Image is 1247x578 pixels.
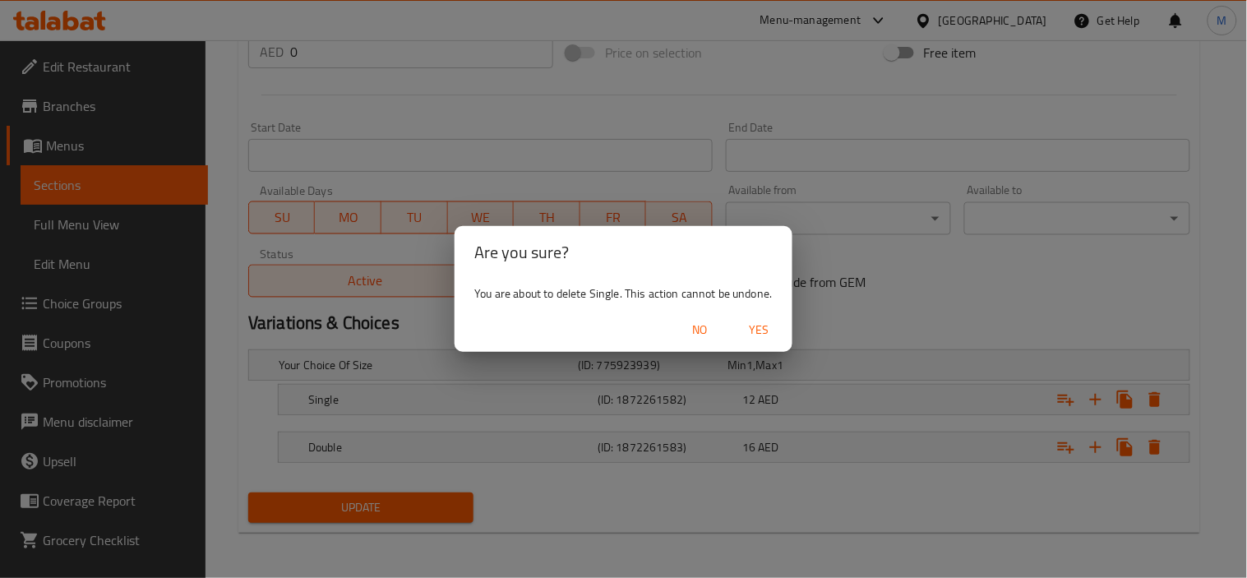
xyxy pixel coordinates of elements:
[455,279,792,308] div: You are about to delete Single. This action cannot be undone.
[674,315,727,345] button: No
[474,239,772,266] h2: Are you sure?
[740,320,779,340] span: Yes
[681,320,720,340] span: No
[733,315,786,345] button: Yes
